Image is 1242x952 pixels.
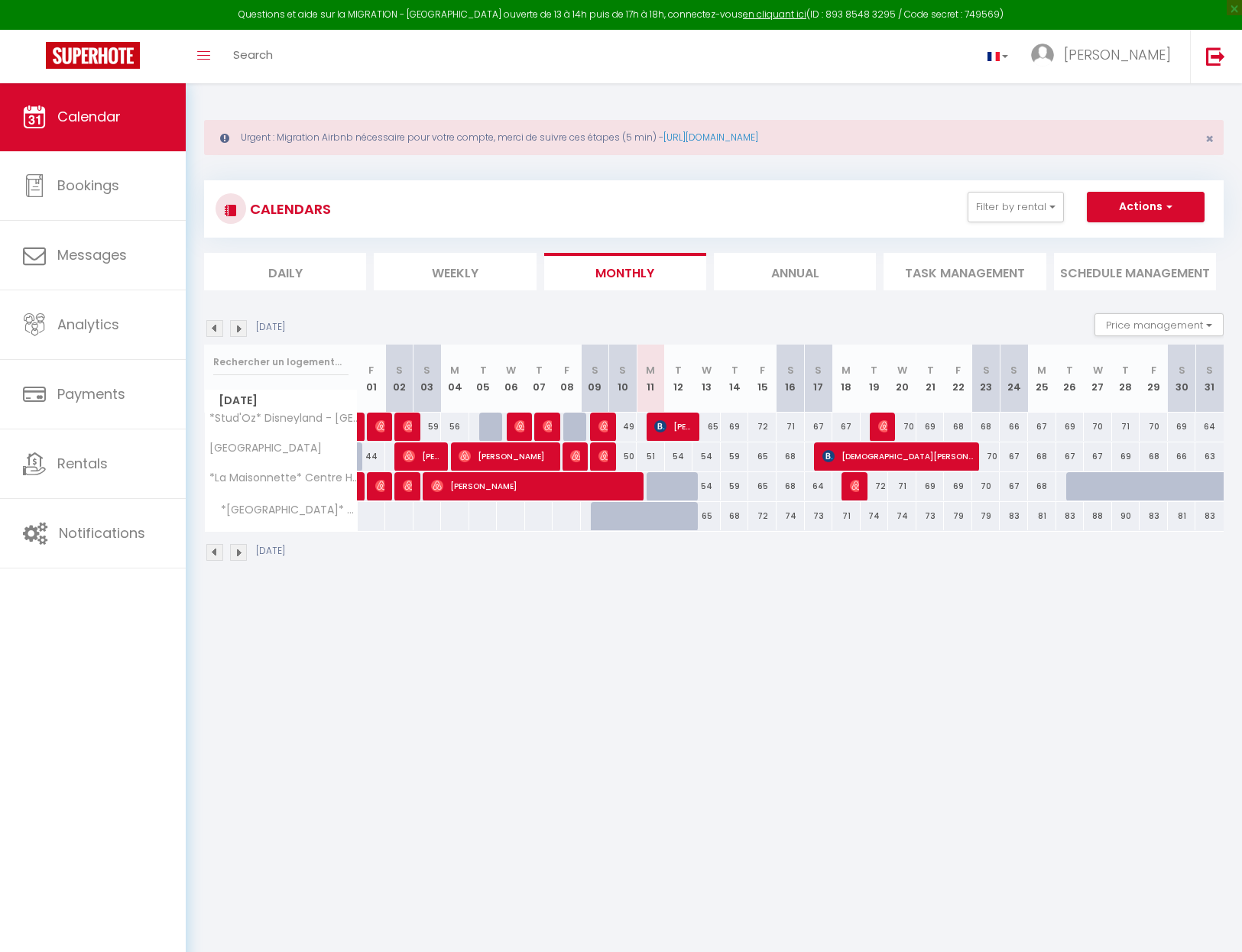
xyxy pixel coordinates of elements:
[748,413,777,441] div: 72
[972,442,1000,471] div: 70
[832,413,861,441] div: 67
[12,6,58,52] button: Open LiveChat chat widget
[805,413,833,441] div: 67
[57,315,119,334] span: Analytics
[1140,502,1168,530] div: 83
[1000,502,1028,530] div: 83
[861,345,889,413] th: 19
[721,413,749,441] div: 69
[787,363,794,377] abbr: S
[598,412,608,441] span: [PERSON_NAME]
[1066,363,1073,377] abbr: T
[692,442,721,471] div: 54
[204,253,366,290] li: Daily
[46,42,140,69] img: Super Booking
[1205,132,1214,146] button: Close
[233,47,273,63] span: Search
[1056,442,1085,471] div: 67
[403,412,412,441] span: Salem Debbiche
[805,345,833,413] th: 17
[861,502,889,530] div: 74
[1195,345,1224,413] th: 31
[441,413,469,441] div: 56
[972,345,1000,413] th: 23
[57,107,121,126] span: Calendar
[1151,363,1156,377] abbr: F
[536,363,543,377] abbr: T
[1028,345,1056,413] th: 25
[983,363,990,377] abbr: S
[777,345,805,413] th: 16
[469,345,498,413] th: 05
[748,345,777,413] th: 15
[564,363,569,377] abbr: F
[57,245,127,264] span: Messages
[1087,192,1205,222] button: Actions
[1028,472,1056,500] div: 68
[497,345,525,413] th: 06
[760,363,765,377] abbr: F
[205,390,357,412] span: [DATE]
[721,502,749,530] div: 68
[1028,442,1056,471] div: 68
[1084,345,1112,413] th: 27
[888,345,916,413] th: 20
[637,442,665,471] div: 51
[884,253,1046,290] li: Task Management
[1037,363,1046,377] abbr: M
[385,345,413,413] th: 02
[1031,44,1054,66] img: ...
[1112,442,1140,471] div: 69
[1020,30,1190,83] a: ... [PERSON_NAME]
[1112,345,1140,413] th: 28
[777,472,805,500] div: 68
[927,363,934,377] abbr: T
[944,413,972,441] div: 68
[805,472,833,500] div: 64
[714,253,876,290] li: Annual
[480,363,487,377] abbr: T
[57,176,119,195] span: Bookings
[1093,363,1103,377] abbr: W
[1084,413,1112,441] div: 70
[1028,413,1056,441] div: 67
[665,345,693,413] th: 12
[57,454,108,473] span: Rentals
[871,363,877,377] abbr: T
[972,472,1000,500] div: 70
[777,413,805,441] div: 71
[721,472,749,500] div: 59
[944,345,972,413] th: 22
[358,442,386,471] div: 44
[1084,442,1112,471] div: 67
[1168,345,1196,413] th: 30
[423,363,430,377] abbr: S
[396,363,403,377] abbr: S
[256,320,285,335] p: [DATE]
[654,412,692,441] span: [PERSON_NAME]
[1000,345,1028,413] th: 24
[888,472,916,500] div: 71
[59,523,145,542] span: Notifications
[570,442,579,471] span: [PERSON_NAME]
[543,412,552,441] span: [PERSON_NAME]
[1195,502,1224,530] div: 83
[665,442,693,471] div: 54
[1122,363,1129,377] abbr: T
[1205,129,1214,148] span: ×
[777,502,805,530] div: 74
[57,384,125,403] span: Payments
[592,363,598,377] abbr: S
[1195,413,1224,441] div: 64
[375,412,384,441] span: [PERSON_NAME]
[459,442,553,471] span: [PERSON_NAME]
[609,413,637,441] div: 49
[1054,253,1216,290] li: Schedule Management
[692,345,721,413] th: 13
[748,502,777,530] div: 72
[256,544,285,559] p: [DATE]
[1206,47,1225,66] img: logout
[1112,502,1140,530] div: 90
[955,363,961,377] abbr: F
[1000,442,1028,471] div: 67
